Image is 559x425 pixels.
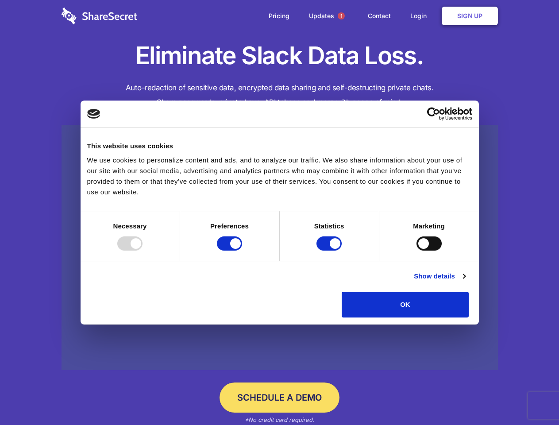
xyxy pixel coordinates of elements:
strong: Necessary [113,222,147,230]
em: *No credit card required. [245,416,314,423]
h1: Eliminate Slack Data Loss. [62,40,498,72]
a: Usercentrics Cookiebot - opens in a new window [395,107,472,120]
h4: Auto-redaction of sensitive data, encrypted data sharing and self-destructing private chats. Shar... [62,81,498,110]
a: Show details [414,271,465,282]
a: Schedule a Demo [220,382,339,413]
strong: Statistics [314,222,344,230]
div: We use cookies to personalize content and ads, and to analyze our traffic. We also share informat... [87,155,472,197]
strong: Preferences [210,222,249,230]
strong: Marketing [413,222,445,230]
a: Pricing [260,2,298,30]
img: logo-wordmark-white-trans-d4663122ce5f474addd5e946df7df03e33cb6a1c49d2221995e7729f52c070b2.svg [62,8,137,24]
button: OK [342,292,469,317]
a: Login [401,2,440,30]
a: Wistia video thumbnail [62,125,498,371]
img: logo [87,109,100,119]
a: Sign Up [442,7,498,25]
div: This website uses cookies [87,141,472,151]
span: 1 [338,12,345,19]
a: Contact [359,2,400,30]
